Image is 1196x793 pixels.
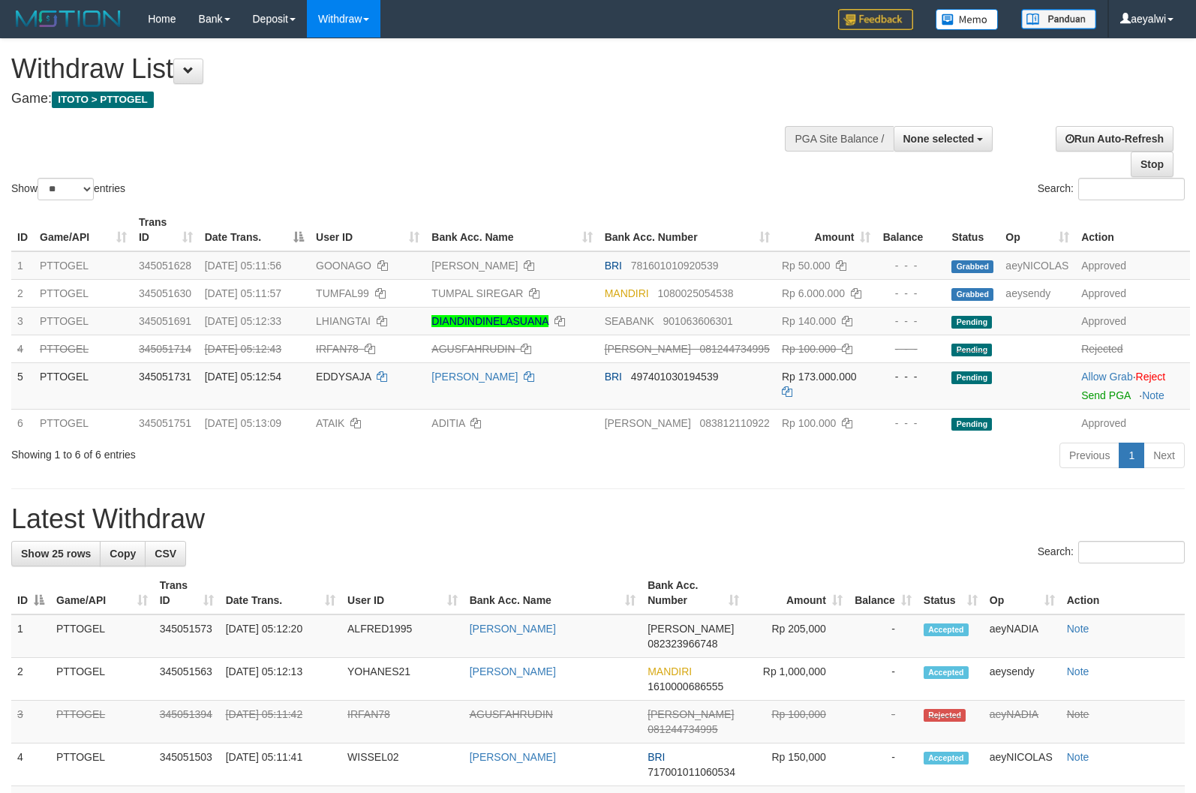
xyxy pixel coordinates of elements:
[1078,541,1185,563] input: Search:
[21,548,91,560] span: Show 25 rows
[11,178,125,200] label: Show entries
[220,658,341,701] td: [DATE] 05:12:13
[220,614,341,658] td: [DATE] 05:12:20
[1119,443,1144,468] a: 1
[605,260,622,272] span: BRI
[11,701,50,743] td: 3
[139,260,191,272] span: 345051628
[882,258,939,273] div: - - -
[951,371,992,384] span: Pending
[999,251,1075,280] td: aeyNICOLAS
[903,133,975,145] span: None selected
[1075,279,1190,307] td: Approved
[1142,389,1164,401] a: Note
[782,371,857,383] span: Rp 173.000.000
[951,418,992,431] span: Pending
[945,209,999,251] th: Status
[876,209,945,251] th: Balance
[154,658,220,701] td: 345051563
[918,572,984,614] th: Status: activate to sort column ascending
[1081,389,1130,401] a: Send PGA
[11,441,487,462] div: Showing 1 to 6 of 6 entries
[11,54,783,84] h1: Withdraw List
[431,287,523,299] a: TUMPAL SIREGAR
[984,658,1061,701] td: aeysendy
[894,126,993,152] button: None selected
[745,658,849,701] td: Rp 1,000,000
[133,209,199,251] th: Trans ID: activate to sort column ascending
[849,572,918,614] th: Balance: activate to sort column ascending
[11,251,34,280] td: 1
[316,417,344,429] span: ATAIK
[924,666,969,679] span: Accepted
[648,623,734,635] span: [PERSON_NAME]
[999,209,1075,251] th: Op: activate to sort column ascending
[34,209,133,251] th: Game/API: activate to sort column ascending
[1075,307,1190,335] td: Approved
[220,572,341,614] th: Date Trans.: activate to sort column ascending
[341,658,464,701] td: YOHANES21
[1075,251,1190,280] td: Approved
[605,417,691,429] span: [PERSON_NAME]
[470,665,556,677] a: [PERSON_NAME]
[984,572,1061,614] th: Op: activate to sort column ascending
[782,260,831,272] span: Rp 50.000
[34,335,133,362] td: PTTOGEL
[1067,708,1089,720] a: Note
[464,572,642,614] th: Bank Acc. Name: activate to sort column ascending
[1059,443,1119,468] a: Previous
[220,701,341,743] td: [DATE] 05:11:42
[1067,665,1089,677] a: Note
[882,341,939,356] div: - - -
[154,701,220,743] td: 345051394
[882,369,939,384] div: - - -
[605,343,691,355] span: [PERSON_NAME]
[11,335,34,362] td: 4
[154,743,220,786] td: 345051503
[316,315,371,327] span: LHIANGTAI
[776,209,877,251] th: Amount: activate to sort column ascending
[838,9,913,30] img: Feedback.jpg
[100,541,146,566] a: Copy
[745,701,849,743] td: Rp 100,000
[1081,371,1135,383] span: ·
[145,541,186,566] a: CSV
[11,572,50,614] th: ID: activate to sort column descending
[1067,623,1089,635] a: Note
[139,371,191,383] span: 345051731
[470,751,556,763] a: [PERSON_NAME]
[205,287,281,299] span: [DATE] 05:11:57
[431,260,518,272] a: [PERSON_NAME]
[50,743,154,786] td: PTTOGEL
[316,343,359,355] span: IRFAN78
[1038,178,1185,200] label: Search:
[648,751,665,763] span: BRI
[1081,371,1132,383] a: Allow Grab
[220,743,341,786] td: [DATE] 05:11:41
[849,743,918,786] td: -
[50,658,154,701] td: PTTOGEL
[139,343,191,355] span: 345051714
[924,709,966,722] span: Rejected
[11,92,783,107] h4: Game:
[110,548,136,560] span: Copy
[745,614,849,658] td: Rp 205,000
[11,541,101,566] a: Show 25 rows
[782,343,836,355] span: Rp 100.000
[205,417,281,429] span: [DATE] 05:13:09
[1056,126,1173,152] a: Run Auto-Refresh
[1143,443,1185,468] a: Next
[199,209,310,251] th: Date Trans.: activate to sort column descending
[849,614,918,658] td: -
[951,344,992,356] span: Pending
[951,288,993,301] span: Grabbed
[882,314,939,329] div: - - -
[1075,362,1190,409] td: ·
[11,504,1185,534] h1: Latest Withdraw
[341,701,464,743] td: IRFAN78
[139,315,191,327] span: 345051691
[425,209,598,251] th: Bank Acc. Name: activate to sort column ascending
[205,260,281,272] span: [DATE] 05:11:56
[1067,751,1089,763] a: Note
[648,708,734,720] span: [PERSON_NAME]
